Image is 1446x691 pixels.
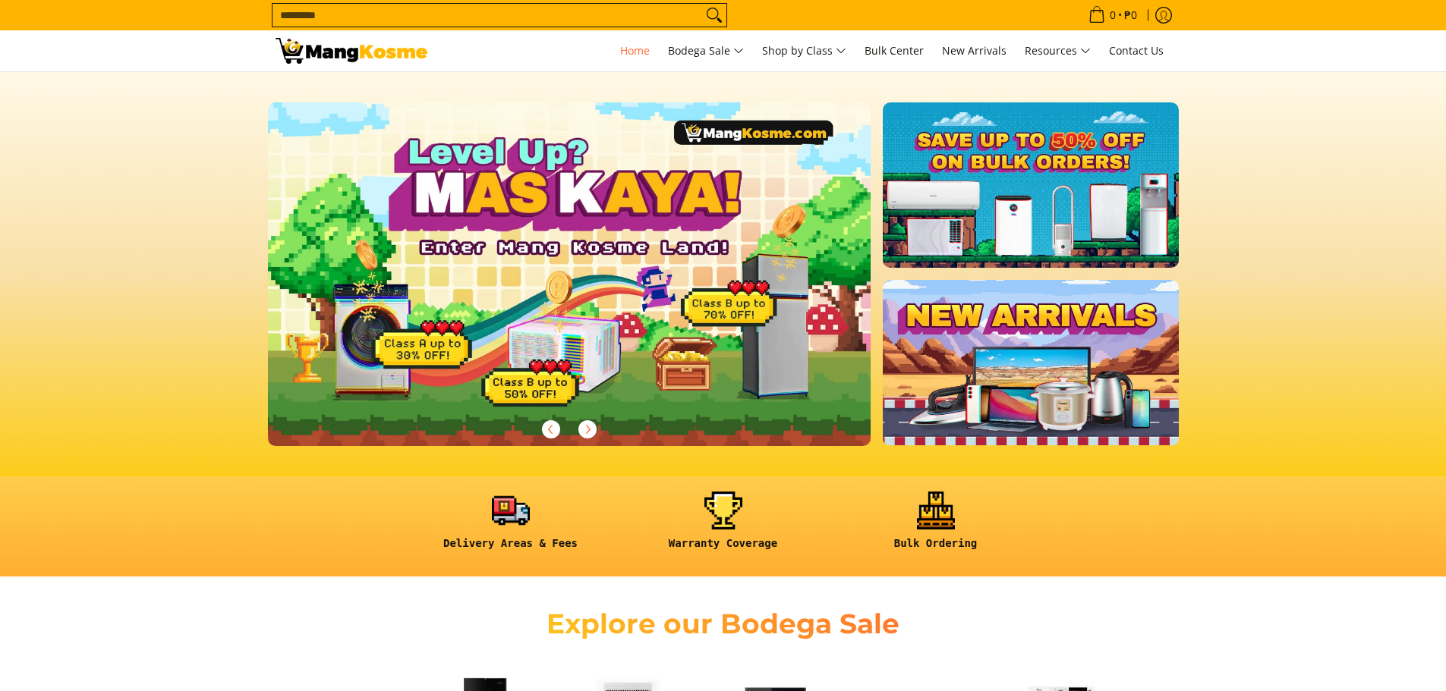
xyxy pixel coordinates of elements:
[625,492,822,562] a: <h6><strong>Warranty Coverage</strong></h6>
[762,42,846,61] span: Shop by Class
[613,30,657,71] a: Home
[443,30,1171,71] nav: Main Menu
[942,43,1007,58] span: New Arrivals
[534,413,568,446] button: Previous
[755,30,854,71] a: Shop by Class
[571,413,604,446] button: Next
[1109,43,1164,58] span: Contact Us
[1025,42,1091,61] span: Resources
[668,42,744,61] span: Bodega Sale
[857,30,931,71] a: Bulk Center
[1122,10,1139,20] span: ₱0
[1084,7,1142,24] span: •
[934,30,1014,71] a: New Arrivals
[1107,10,1118,20] span: 0
[268,102,871,446] img: Gaming desktop banner
[660,30,751,71] a: Bodega Sale
[412,492,610,562] a: <h6><strong>Delivery Areas & Fees</strong></h6>
[276,38,427,64] img: Mang Kosme: Your Home Appliances Warehouse Sale Partner!
[1101,30,1171,71] a: Contact Us
[1017,30,1098,71] a: Resources
[503,607,944,641] h2: Explore our Bodega Sale
[837,492,1035,562] a: <h6><strong>Bulk Ordering</strong></h6>
[865,43,924,58] span: Bulk Center
[620,43,650,58] span: Home
[702,4,726,27] button: Search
